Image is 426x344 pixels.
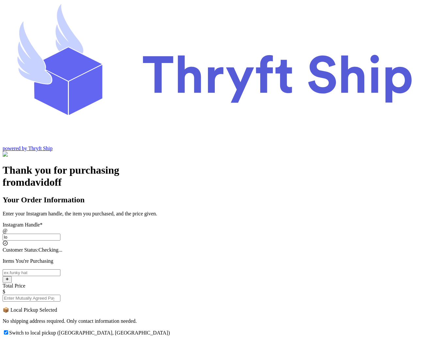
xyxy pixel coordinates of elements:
p: No shipping address required. Only contact information needed. [3,318,423,324]
input: Switch to local pickup ([GEOGRAPHIC_DATA], [GEOGRAPHIC_DATA]) [4,330,8,335]
p: Enter your Instagram handle, the item you purchased, and the price given. [3,211,423,217]
span: Switch to local pickup ([GEOGRAPHIC_DATA], [GEOGRAPHIC_DATA]) [9,330,170,336]
p: 📦 Local Pickup Selected [3,307,423,313]
img: Customer Form Background [3,151,68,157]
div: @ [3,228,423,234]
span: Customer Status: [3,247,39,253]
input: ex.funky hat [3,269,60,276]
span: davidoff [24,176,62,188]
p: Items You're Purchasing [3,258,423,264]
h1: Thank you for purchasing from [3,164,423,188]
label: Instagram Handle [3,222,42,227]
div: $ [3,289,423,295]
h2: Your Order Information [3,195,423,204]
a: powered by Thryft Ship [3,146,53,151]
label: Total Price [3,283,25,289]
input: Enter Mutually Agreed Payment [3,295,60,302]
span: Checking... [39,247,62,253]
